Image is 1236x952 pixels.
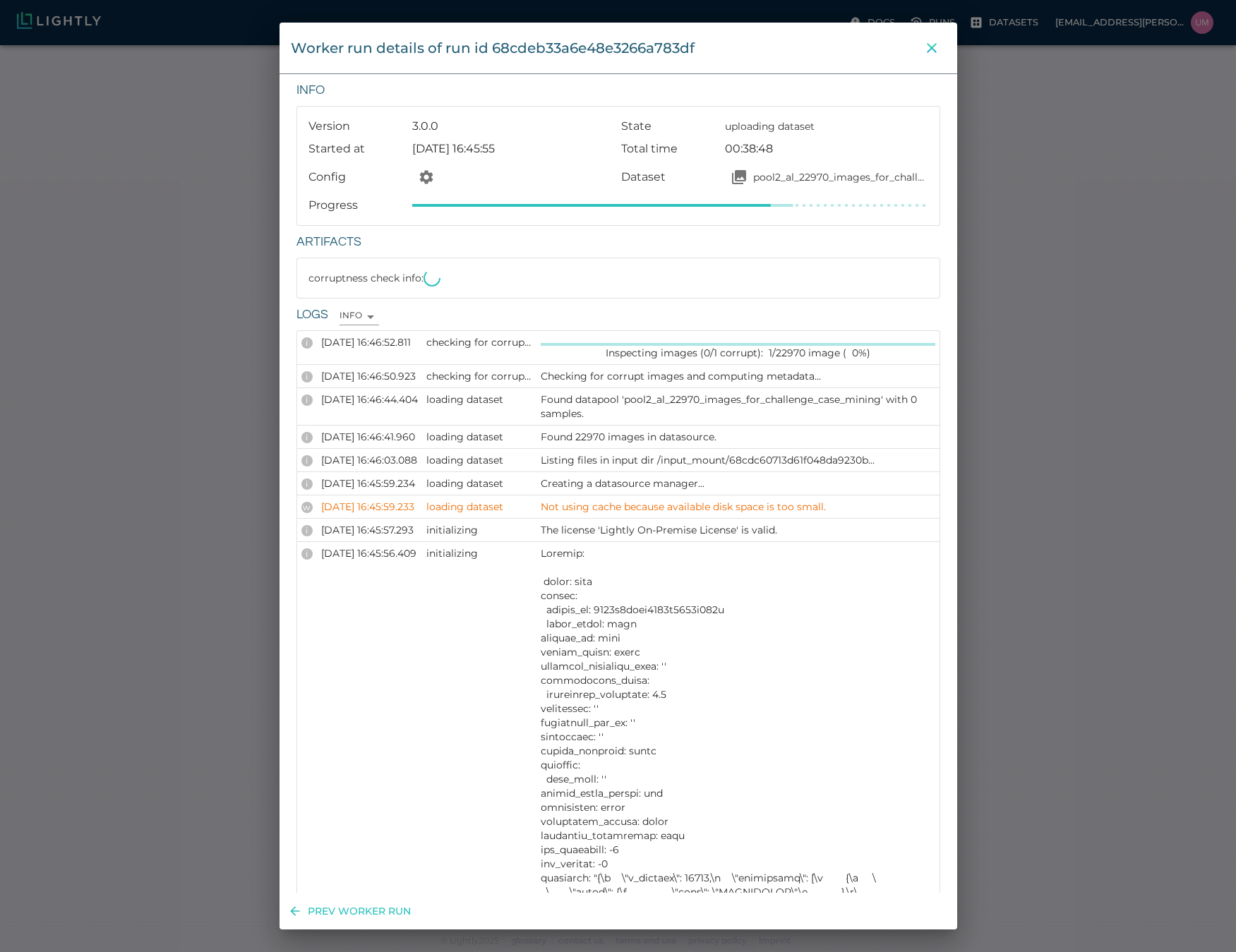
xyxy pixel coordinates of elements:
p: [DATE] 16:46:52.811 [321,335,418,349]
p: Inspecting images (0/1 corrupt): 1/22970 image ( 0%) [606,346,870,360]
p: pool2_al_22970_images_for_challenge_case_mining [753,170,928,184]
div: INFO [301,371,313,382]
p: Total time [621,140,720,157]
p: [DATE] 16:46:03.088 [321,453,418,467]
p: checking for corrupt images [426,335,532,349]
span: [DATE] 16:45:55 [412,142,495,155]
p: Listing files in input dir /input_mount/68cdc60713d61f048da9230b... [541,453,935,467]
h6: Info [296,80,940,102]
button: close [918,34,946,62]
p: Not using cache because available disk space is too small. [541,500,935,514]
div: INFO [301,394,313,406]
p: Checking for corrupt images and computing metadata... [541,369,935,383]
p: State [621,118,720,135]
button: Prev worker run [285,898,416,924]
p: Creating a datasource manager... [541,476,935,490]
p: [DATE] 16:45:56.409 [321,546,418,560]
p: corruptness check info : [308,270,464,287]
div: INFO [301,548,313,560]
time: 00:38:48 [725,142,773,155]
p: The license 'Lightly On-Premise License' is valid. [541,523,935,537]
p: [DATE] 16:45:57.293 [321,523,418,537]
p: initializing [426,523,532,537]
div: INFO [301,478,313,490]
p: [DATE] 16:45:59.233 [321,500,418,514]
button: Open your dataset pool2_al_22970_images_for_challenge_case_mining [725,163,753,191]
h6: Artifacts [296,231,940,253]
div: WARNING [301,502,313,513]
p: Found 22970 images in datasource. [541,430,935,444]
p: Started at [308,140,407,157]
a: Open your dataset pool2_al_22970_images_for_challenge_case_miningpool2_al_22970_images_for_challe... [725,163,928,191]
div: INFO [301,525,313,536]
p: Dataset [621,169,720,186]
p: loading dataset [426,392,532,406]
div: INFO [301,337,313,349]
div: 3.0.0 [407,112,615,135]
p: initializing [426,546,532,560]
p: [DATE] 16:46:44.404 [321,392,418,406]
p: loading dataset [426,430,532,444]
p: [DATE] 16:45:59.234 [321,476,418,490]
p: Found datapool 'pool2_al_22970_images_for_challenge_case_mining' with 0 samples. [541,392,935,421]
p: loading dataset [426,476,532,490]
span: uploading dataset [725,120,815,133]
div: INFO [340,308,379,325]
p: checking for corrupt images [426,369,532,383]
div: Worker run details of run id 68cdeb33a6e48e3266a783df [291,37,695,59]
p: [DATE] 16:46:41.960 [321,430,418,444]
h6: Logs [296,304,328,326]
div: INFO [301,455,313,466]
p: Progress [308,197,407,214]
p: [DATE] 16:46:50.923 [321,369,418,383]
div: INFO [301,432,313,443]
p: loading dataset [426,500,532,514]
p: Version [308,118,407,135]
p: Config [308,169,407,186]
p: loading dataset [426,453,532,467]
